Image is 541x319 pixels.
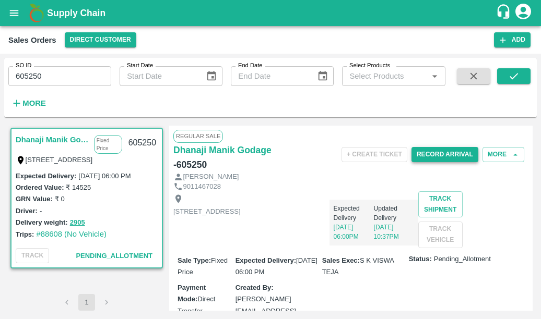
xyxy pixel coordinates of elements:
[66,183,91,191] label: ₹ 14525
[36,230,107,238] a: #88608 (No Vehicle)
[322,256,394,276] span: S K VISWA TEJA
[494,32,531,47] button: Add
[8,33,56,47] div: Sales Orders
[178,284,206,303] label: Payment Mode :
[16,172,76,180] label: Expected Delivery :
[16,133,89,146] a: Dhanaji Manik Godage
[236,284,274,291] label: Created By :
[409,254,432,264] label: Status:
[76,252,152,260] span: Pending_Allotment
[120,66,197,86] input: Start Date
[127,62,153,70] label: Start Date
[16,183,64,191] label: Ordered Value:
[231,66,309,86] input: End Date
[334,223,374,241] p: [DATE] 06:00PM
[183,182,221,192] p: 9011467028
[16,62,31,70] label: SO ID
[322,256,360,264] label: Sales Exec :
[411,147,478,162] button: Record Arrival
[178,256,211,264] label: Sale Type :
[374,223,414,241] p: [DATE] 10:37PM
[418,191,463,217] button: Track Shipment
[173,130,223,142] span: Regular Sale
[78,172,131,180] label: [DATE] 06:00 PM
[173,143,272,157] a: Dhanaji Manik Godage
[16,218,68,226] label: Delivery weight:
[57,294,116,311] nav: pagination navigation
[514,2,533,24] div: account of current user
[313,66,333,86] button: Choose date
[236,256,317,276] span: [DATE] 06:00 PM
[8,94,49,112] button: More
[70,217,85,229] button: 2905
[496,4,514,22] div: customer-support
[202,66,221,86] button: Choose date
[236,256,296,264] label: Expected Delivery :
[55,195,65,203] label: ₹ 0
[40,207,42,215] label: -
[483,147,524,162] button: More
[173,157,207,172] h6: - 605250
[238,62,262,70] label: End Date
[65,32,136,47] button: Select DC
[349,62,390,70] label: Select Products
[78,294,95,311] button: page 1
[22,99,46,107] strong: More
[26,156,93,164] label: [STREET_ADDRESS]
[345,69,425,83] input: Select Products
[2,1,26,25] button: open drawer
[16,195,53,203] label: GRN Value:
[94,135,122,154] p: Fixed Price
[16,230,34,238] label: Trips:
[178,256,228,276] span: Fixed Price
[428,69,441,83] button: Open
[173,207,241,217] p: [STREET_ADDRESS]
[183,172,239,182] p: [PERSON_NAME]
[26,3,47,23] img: logo
[122,131,162,155] div: 605250
[47,8,105,18] b: Supply Chain
[374,204,414,223] p: Updated Delivery
[8,66,111,86] input: Enter SO ID
[47,6,496,20] a: Supply Chain
[334,204,374,223] p: Expected Delivery
[16,207,38,215] label: Driver:
[434,254,491,264] span: Pending_Allotment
